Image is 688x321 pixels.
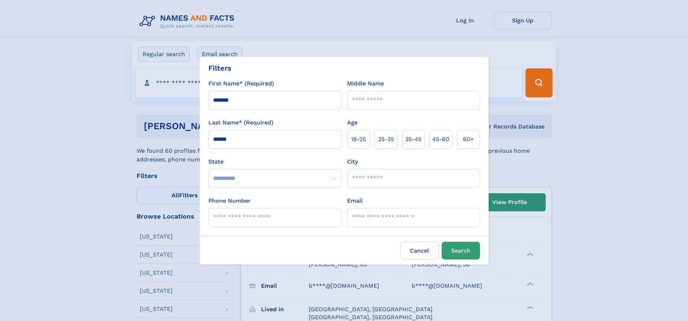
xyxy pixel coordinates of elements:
[432,135,449,144] span: 45‑60
[463,135,474,144] span: 60+
[208,197,251,205] label: Phone Number
[405,135,421,144] span: 35‑45
[208,63,232,73] div: Filters
[208,118,273,127] label: Last Name* (Required)
[347,157,358,166] label: City
[351,135,366,144] span: 18‑25
[347,197,363,205] label: Email
[378,135,394,144] span: 25‑35
[442,242,480,259] button: Search
[401,242,439,259] label: Cancel
[347,118,358,127] label: Age
[347,79,384,88] label: Middle Name
[208,79,274,88] label: First Name* (Required)
[208,157,341,166] label: State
